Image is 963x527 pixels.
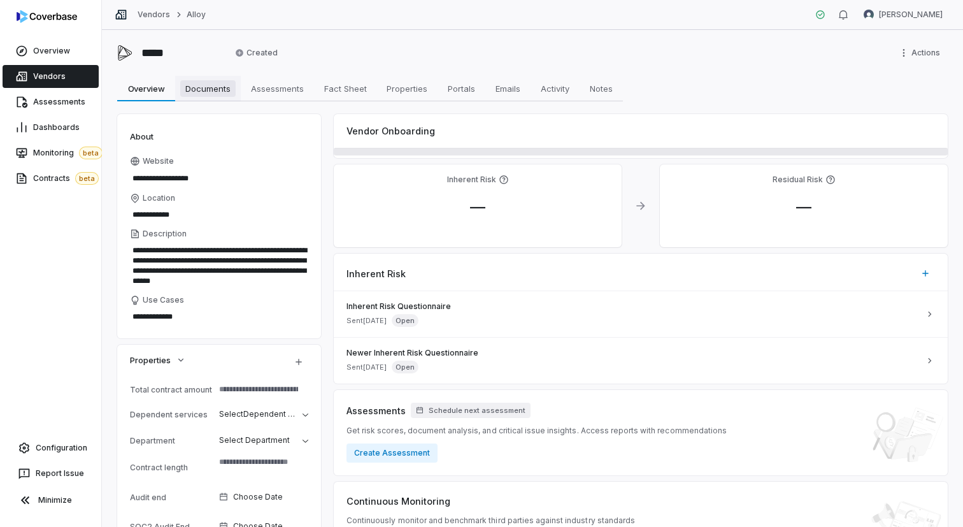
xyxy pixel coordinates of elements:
span: About [130,131,153,142]
a: Vendors [138,10,170,20]
span: Portals [443,80,480,97]
button: Create Assessment [346,444,438,463]
a: Vendors [3,65,99,88]
div: Department [130,436,214,445]
input: Website [130,170,287,187]
span: Vendor Onboarding [346,124,435,138]
div: Audit end [130,493,214,502]
img: Brian Ball avatar [864,10,874,20]
span: [PERSON_NAME] [879,10,943,20]
button: Brian Ball avatar[PERSON_NAME] [856,5,950,24]
div: Total contract amount [130,385,214,394]
span: Newer Inherent Risk Questionnaire [346,348,920,358]
div: Dependent services [130,410,214,419]
span: Properties [130,354,171,366]
span: Sent [DATE] [346,363,387,372]
span: Activity [536,80,574,97]
span: Website [143,156,174,166]
span: Open [392,361,418,373]
button: More actions [895,43,948,62]
input: Location [130,206,308,224]
span: Notes [585,80,618,97]
span: Use Cases [143,295,184,305]
span: — [460,198,496,216]
span: Schedule next assessment [429,406,525,415]
a: Inherent Risk QuestionnaireSent[DATE]Open [334,291,948,337]
button: Schedule next assessment [411,403,531,418]
span: beta [79,147,103,159]
a: Contractsbeta [3,167,99,190]
span: Sent [DATE] [346,316,387,326]
span: Emails [490,80,525,97]
textarea: Use Cases [130,308,308,326]
span: Monitoring [33,147,103,159]
span: Choose Date [233,492,283,502]
span: Overview [123,80,170,97]
span: Assessments [33,97,85,107]
span: Assessments [346,404,406,417]
button: Choose Date [214,484,313,510]
h4: Residual Risk [773,175,823,185]
a: Configuration [5,437,96,459]
a: Assessments [3,90,99,113]
span: Documents [180,80,236,97]
span: Dashboards [33,122,80,133]
span: beta [75,172,99,185]
span: Contracts [33,172,99,185]
button: Properties [126,349,190,372]
span: Open [392,314,418,327]
span: Fact Sheet [319,80,372,97]
span: Report Issue [36,468,84,479]
img: logo-D7KZi-bG.svg [17,10,77,23]
span: Minimize [38,495,72,505]
span: Continuously monitor and benchmark third parties against industry standards [346,516,635,526]
button: Minimize [5,487,96,513]
span: Properties [382,80,432,97]
span: Created [235,48,278,58]
div: Contract length [130,463,214,472]
span: Get risk scores, document analysis, and critical issue insights. Access reports with recommendations [346,426,727,436]
span: Description [143,229,187,239]
span: — [786,198,822,216]
a: Dashboards [3,116,99,139]
span: Location [143,193,175,203]
span: Select Dependent services [219,409,320,419]
a: Overview [3,40,99,62]
h4: Inherent Risk [447,175,496,185]
textarea: Description [130,242,308,290]
span: Assessments [246,80,309,97]
a: Newer Inherent Risk QuestionnaireSent[DATE]Open [334,337,948,384]
a: Monitoringbeta [3,141,99,164]
span: Continuous Monitoring [346,495,450,508]
span: Vendors [33,71,66,82]
a: Alloy [187,10,206,20]
span: Configuration [36,443,87,453]
span: Inherent Risk Questionnaire [346,301,920,312]
button: Report Issue [5,462,96,485]
span: Inherent Risk [346,267,406,280]
span: Overview [33,46,70,56]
